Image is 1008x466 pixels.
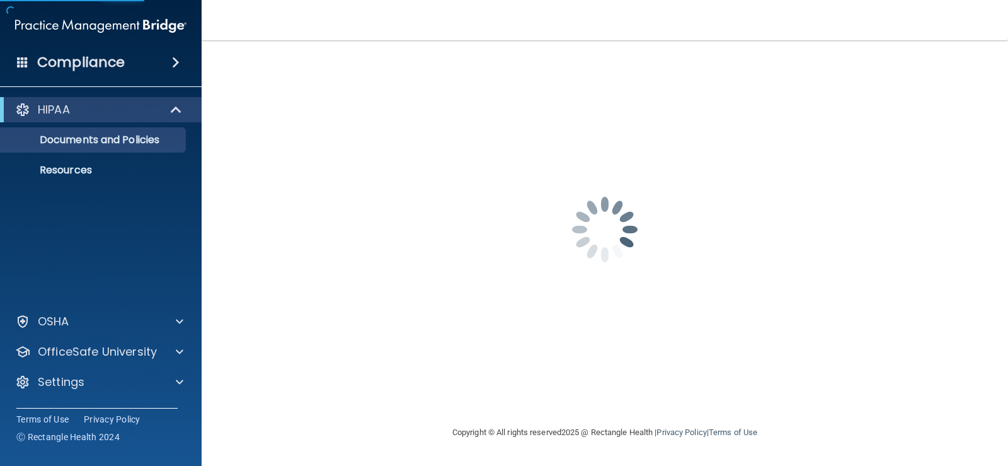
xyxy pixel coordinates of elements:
[15,375,183,390] a: Settings
[709,428,757,437] a: Terms of Use
[16,431,120,443] span: Ⓒ Rectangle Health 2024
[38,314,69,329] p: OSHA
[37,54,125,71] h4: Compliance
[15,314,183,329] a: OSHA
[8,164,180,177] p: Resources
[38,102,70,117] p: HIPAA
[8,134,180,146] p: Documents and Policies
[656,428,706,437] a: Privacy Policy
[84,413,140,426] a: Privacy Policy
[38,344,157,359] p: OfficeSafe University
[15,344,183,359] a: OfficeSafe University
[38,375,84,390] p: Settings
[542,166,668,293] img: spinner.e123f6fc.gif
[375,412,835,453] div: Copyright © All rights reserved 2025 @ Rectangle Health | |
[15,102,183,117] a: HIPAA
[16,413,69,426] a: Terms of Use
[15,13,186,38] img: PMB logo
